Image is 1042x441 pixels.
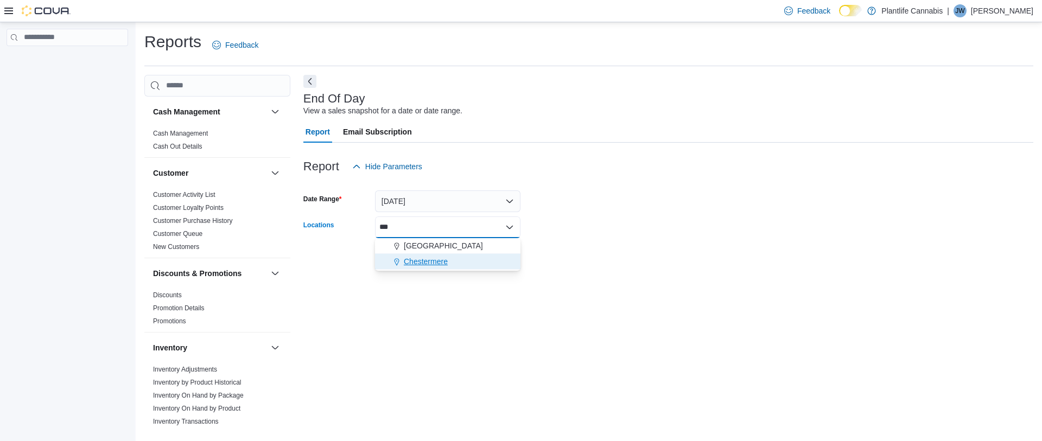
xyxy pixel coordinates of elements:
nav: Complex example [7,48,128,74]
button: Cash Management [269,105,282,118]
div: View a sales snapshot for a date or date range. [303,105,462,117]
span: Dark Mode [839,16,840,17]
a: Inventory by Product Historical [153,379,242,386]
div: Jessie Ward [954,4,967,17]
a: Promotions [153,317,186,325]
span: Discounts [153,291,182,299]
h3: Customer [153,168,188,178]
a: Feedback [208,34,263,56]
span: Cash Out Details [153,142,202,151]
a: Customer Purchase History [153,217,233,225]
span: Chestermere [404,256,448,267]
p: [PERSON_NAME] [971,4,1033,17]
span: Email Subscription [343,121,412,143]
a: Inventory On Hand by Product [153,405,240,412]
span: Feedback [225,40,258,50]
span: Report [306,121,330,143]
h3: Inventory [153,342,187,353]
a: New Customers [153,243,199,251]
a: Cash Management [153,130,208,137]
span: Inventory Transactions [153,417,219,426]
button: Customer [269,167,282,180]
h3: Discounts & Promotions [153,268,242,279]
p: Plantlife Cannabis [881,4,943,17]
button: Close list of options [505,223,514,232]
button: Cash Management [153,106,266,117]
a: Customer Queue [153,230,202,238]
span: Promotion Details [153,304,205,312]
label: Date Range [303,195,342,203]
span: Hide Parameters [365,161,422,172]
span: Inventory Adjustments [153,365,217,374]
a: Customer Loyalty Points [153,204,224,212]
span: Inventory On Hand by Product [153,404,240,413]
a: Discounts [153,291,182,299]
button: Hide Parameters [348,156,427,177]
img: Cova [22,5,71,16]
span: Inventory On Hand by Package [153,391,244,400]
button: Next [303,75,316,88]
h3: Report [303,160,339,173]
div: Cash Management [144,127,290,157]
a: Promotion Details [153,304,205,312]
div: Choose from the following options [375,238,520,270]
p: | [947,4,949,17]
label: Locations [303,221,334,229]
button: [DATE] [375,190,520,212]
span: Cash Management [153,129,208,138]
h3: Cash Management [153,106,220,117]
button: [GEOGRAPHIC_DATA] [375,238,520,254]
a: Cash Out Details [153,143,202,150]
h1: Reports [144,31,201,53]
span: Inventory by Product Historical [153,378,242,387]
h3: End Of Day [303,92,365,105]
input: Dark Mode [839,5,862,16]
button: Customer [153,168,266,178]
button: Discounts & Promotions [153,268,266,279]
a: Inventory Transactions [153,418,219,425]
a: Customer Activity List [153,191,215,199]
span: Promotions [153,317,186,325]
span: JW [955,4,964,17]
a: Inventory On Hand by Package [153,392,244,399]
span: Feedback [797,5,830,16]
span: [GEOGRAPHIC_DATA] [404,240,483,251]
div: Discounts & Promotions [144,289,290,332]
a: Inventory Adjustments [153,366,217,373]
button: Chestermere [375,254,520,270]
div: Customer [144,188,290,258]
button: Discounts & Promotions [269,267,282,280]
button: Inventory [153,342,266,353]
button: Inventory [269,341,282,354]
